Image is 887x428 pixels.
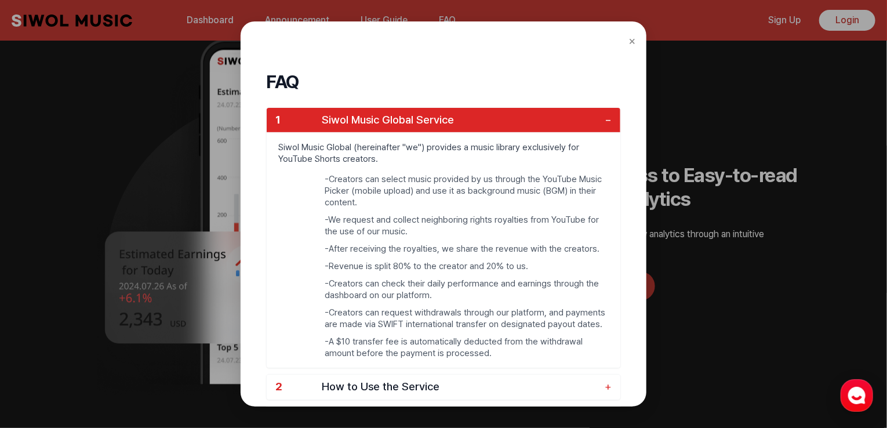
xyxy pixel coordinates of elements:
a: Messages [77,332,150,361]
button: 1 Siwol Music Global Service [267,108,620,133]
p: Siwol Music Global (hereinafter "we") provides a music library exclusively for YouTube Shorts cre... [267,133,620,173]
span: + [605,380,612,394]
span: − [605,114,612,127]
span: Messages [96,350,130,359]
a: Home [3,332,77,361]
span: 2 [275,380,322,394]
li: - Creators can select music provided by us through the YouTube Music Picker (mobile upload) and u... [325,173,609,208]
span: Siwol Music Global Service [322,114,599,127]
h1: FAQ [266,68,621,96]
span: Home [30,349,50,358]
li: - Creators can request withdrawals through our platform, and payments are made via SWIFT internat... [325,307,609,330]
span: How to Use the Service [322,380,599,394]
li: - A $10 transfer fee is automatically deducted from the withdrawal amount before the payment is p... [325,336,609,359]
li: - Revenue is split 80% to the creator and 20% to us. [325,260,609,272]
button: Close FAQ [628,32,636,49]
span: Settings [172,349,200,358]
li: - After receiving the royalties, we share the revenue with the creators. [325,243,609,255]
li: - Creators can check their daily performance and earnings through the dashboard on our platform. [325,278,609,301]
span: 1 [275,114,322,127]
a: Settings [150,332,223,361]
li: - We request and collect neighboring rights royalties from YouTube for the use of our music. [325,214,609,237]
button: 2 How to Use the Service [267,375,620,400]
